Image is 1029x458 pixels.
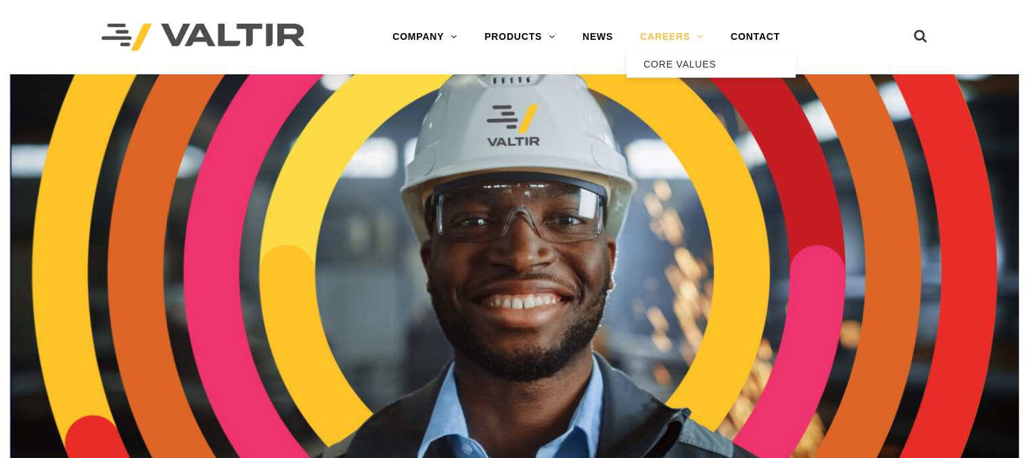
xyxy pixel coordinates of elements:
[626,51,796,78] a: CORE VALUES
[569,24,626,51] a: NEWS
[626,24,717,51] a: CAREERS
[471,24,569,51] a: PRODUCTS
[101,24,304,51] img: Valtir
[379,24,471,51] a: COMPANY
[717,24,794,51] a: CONTACT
